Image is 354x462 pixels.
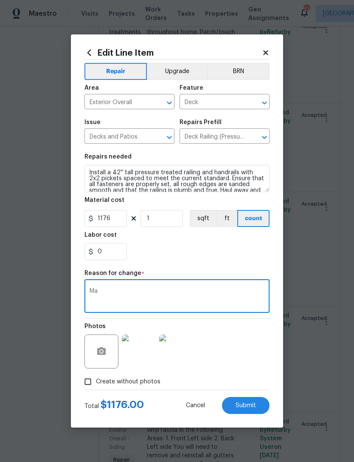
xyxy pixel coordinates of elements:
button: Repair [84,63,147,80]
span: Create without photos [96,377,160,386]
div: Total [84,400,144,411]
textarea: Ma [90,288,264,306]
h5: Repairs Prefill [180,119,222,125]
h5: Area [84,85,99,91]
textarea: Install a 42'' tall pressure treated railing and handrails with 2x2 pickets spaced to meet the cu... [84,165,270,192]
button: Open [258,131,270,143]
h5: Issue [84,119,101,125]
h5: Photos [84,323,106,329]
h5: Reason for change [84,270,141,276]
button: Submit [222,397,270,414]
button: Open [258,97,270,109]
h5: Material cost [84,197,124,203]
button: sqft [190,210,216,227]
span: Cancel [186,402,205,409]
button: Cancel [172,397,219,414]
button: count [237,210,270,227]
button: ft [216,210,237,227]
button: Upgrade [147,63,208,80]
button: Open [163,131,175,143]
h2: Edit Line Item [84,48,262,57]
h5: Feature [180,85,203,91]
button: Open [163,97,175,109]
h5: Repairs needed [84,154,132,160]
span: $ 1176.00 [101,400,144,410]
span: Submit [236,402,256,409]
button: BRN [207,63,270,80]
h5: Labor cost [84,232,117,238]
